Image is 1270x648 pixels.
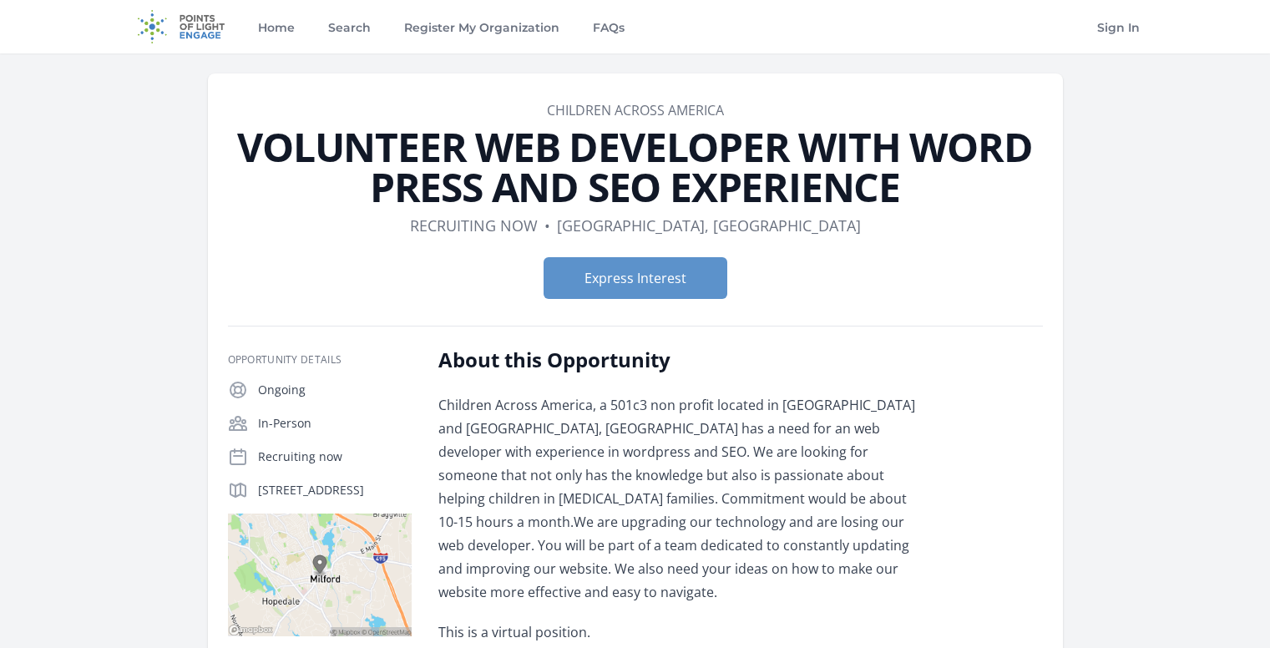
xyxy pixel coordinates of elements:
dd: Recruiting now [410,214,538,237]
p: Recruiting now [258,448,412,465]
h2: About this Opportunity [438,347,927,373]
p: This is a virtual position. [438,620,927,644]
img: Map [228,514,412,636]
dd: [GEOGRAPHIC_DATA], [GEOGRAPHIC_DATA] [557,214,861,237]
p: Ongoing [258,382,412,398]
p: In-Person [258,415,412,432]
div: • [544,214,550,237]
h1: VOLUNTEER WEB DEVELOPER WITH WORD PRESS AND SEO EXPERIENCE [228,127,1043,207]
h3: Opportunity Details [228,353,412,367]
a: Children Across America [547,101,724,119]
button: Express Interest [544,257,727,299]
p: [STREET_ADDRESS] [258,482,412,499]
p: Children Across America, a 501c3 non profit located in [GEOGRAPHIC_DATA] and [GEOGRAPHIC_DATA], [... [438,393,927,604]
